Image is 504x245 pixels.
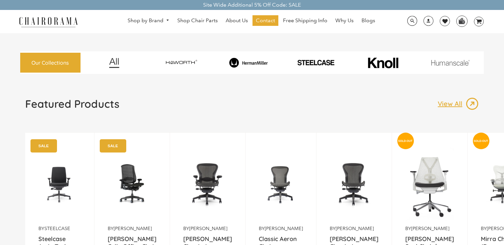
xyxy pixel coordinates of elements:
a: Featured Products [25,97,119,116]
a: [PERSON_NAME] [265,225,303,231]
p: by [183,225,232,232]
a: Herman Miller Celle Office Chair Renewed by Chairorama | Grey - chairorama Herman Miller Celle Of... [108,143,156,225]
p: by [330,225,378,232]
span: About Us [226,17,248,24]
img: image_8_173eb7e0-7579-41b4-bc8e-4ba0b8ba93e8.png [216,58,281,68]
text: SOLD-OUT [474,139,488,143]
img: Herman Miller Sayl Chair | White Chrome Base - chairorama [405,143,454,225]
span: Contact [256,17,275,24]
img: chairorama [15,16,82,28]
p: by [38,225,81,232]
img: PHOTO-2024-07-09-00-53-10-removebg-preview.png [283,59,348,66]
a: Classic Aeron Chair (Renewed) - chairorama Classic Aeron Chair (Renewed) - chairorama [259,143,303,225]
p: View All [438,99,466,108]
img: Classic Aeron Chair (Renewed) - chairorama [259,143,303,225]
a: Herman Miller Classic Aeron Chair | Black | Size C - chairorama Herman Miller Classic Aeron Chair... [330,143,378,225]
a: [PERSON_NAME] [336,225,374,231]
a: Free Shipping Info [280,15,331,26]
img: Herman Miller Classic Aeron Chair | Black | Size C - chairorama [330,143,378,225]
span: Blogs [362,17,375,24]
text: SALE [108,144,118,148]
img: WhatsApp_Image_2024-07-12_at_16.23.01.webp [457,16,467,26]
a: Shop Chair Parts [174,15,221,26]
a: [PERSON_NAME] [189,225,227,231]
img: image_10_1.png [353,57,413,69]
h1: Featured Products [25,97,119,110]
a: Shop by Brand [124,16,173,26]
text: SOLD-OUT [398,139,413,143]
img: image_13.png [466,97,479,110]
nav: DesktopNavigation [110,15,393,28]
a: View All [438,97,479,110]
a: Why Us [332,15,357,26]
img: image_7_14f0750b-d084-457f-979a-a1ab9f6582c4.png [149,56,214,70]
a: About Us [222,15,251,26]
p: by [405,225,454,232]
img: image_12.png [96,58,133,68]
a: [PERSON_NAME] [114,225,152,231]
a: Herman Miller Sayl Chair | White Chrome Base - chairorama Herman Miller Sayl Chair | White Chrome... [405,143,454,225]
span: Why Us [335,17,354,24]
span: Free Shipping Info [283,17,327,24]
img: Herman Miller Celle Office Chair Renewed by Chairorama | Grey - chairorama [108,143,156,225]
text: SALE [38,144,49,148]
img: Herman Miller Classic Aeron Chair | Black | Size B (Renewed) - chairorama [183,143,232,225]
img: Amia Chair by chairorama.com [38,143,81,225]
a: Herman Miller Classic Aeron Chair | Black | Size B (Renewed) - chairorama Herman Miller Classic A... [183,143,232,225]
a: Steelcase [44,225,70,231]
p: by [259,225,303,232]
a: [PERSON_NAME] [411,225,449,231]
a: Our Collections [20,53,81,73]
span: Shop Chair Parts [177,17,218,24]
img: image_11.png [418,60,483,65]
a: Blogs [358,15,378,26]
a: Amia Chair by chairorama.com Renewed Amia Chair chairorama.com [38,143,81,225]
a: Contact [252,15,278,26]
p: by [108,225,156,232]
